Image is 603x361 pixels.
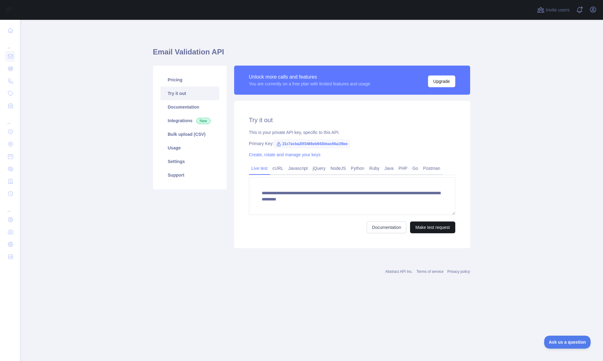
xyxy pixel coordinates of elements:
iframe: Toggle Customer Support [544,336,591,349]
button: Invite users [536,5,571,15]
div: This is your private API key, specific to this API. [249,129,455,135]
a: Postman [421,163,443,173]
div: You are currently on a free plan with limited features and usage [249,81,370,87]
a: Settings [160,155,219,168]
h1: Email Validation API [153,47,470,62]
div: Primary Key: [249,140,455,147]
button: Make test request [410,221,455,233]
div: ... [5,200,15,213]
a: cURL [270,163,286,173]
div: ... [5,113,15,125]
a: Python [348,163,367,173]
a: Bulk upload (CSV) [160,127,219,141]
a: Live test [249,163,270,173]
a: PHP [396,163,410,173]
span: 21c7acba20f3466eb943bbac66a1f8ee [274,139,350,148]
a: Ruby [367,163,382,173]
a: Privacy policy [447,269,470,274]
div: Unlock more calls and features [249,73,370,81]
a: jQuery [310,163,328,173]
button: Upgrade [428,75,455,87]
a: Support [160,168,219,182]
a: NodeJS [328,163,348,173]
a: Terms of service [417,269,444,274]
a: Java [382,163,396,173]
a: Documentation [367,221,406,233]
a: Create, rotate and manage your keys [249,152,321,157]
h2: Try it out [249,116,455,124]
span: New [196,118,211,124]
span: Invite users [546,6,570,14]
a: Javascript [286,163,310,173]
div: ... [5,37,15,49]
a: Try it out [160,87,219,100]
a: Go [410,163,421,173]
a: Integrations New [160,114,219,127]
a: Pricing [160,73,219,87]
a: Usage [160,141,219,155]
a: Documentation [160,100,219,114]
a: Abstract API Inc. [385,269,413,274]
